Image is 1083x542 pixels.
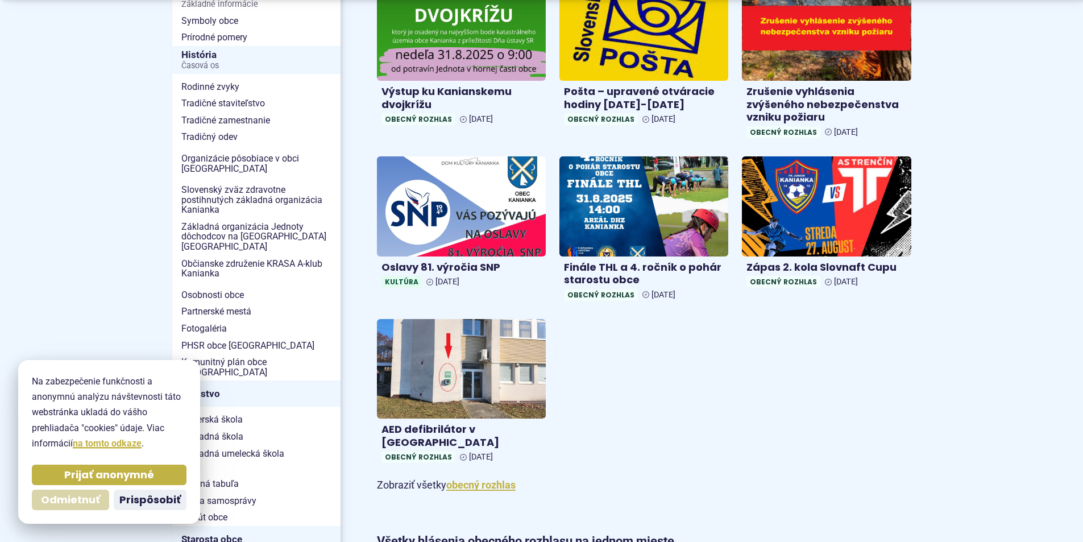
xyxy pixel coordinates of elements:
span: Organizácie pôsobiace v obci [GEOGRAPHIC_DATA] [181,150,331,177]
a: PHSR obce [GEOGRAPHIC_DATA] [172,337,341,354]
span: [DATE] [652,290,675,300]
a: Finále THL a 4. ročník o pohár starostu obce Obecný rozhlas [DATE] [559,156,728,305]
button: Prijať anonymné [32,465,186,485]
a: Školstvo [172,380,341,407]
span: Základná škola [181,428,331,445]
a: Tradičné staviteľstvo [172,95,341,112]
span: Osobnosti obce [181,287,331,304]
span: [DATE] [469,452,493,462]
a: Komunitný plán obce [GEOGRAPHIC_DATA] [172,354,341,380]
a: Prírodné pomery [172,29,341,46]
h4: Zrušenie vyhlásenia zvýšeného nebezpečenstva vzniku požiaru [746,85,906,124]
a: Tradičné zamestnanie [172,112,341,129]
span: Občianske združenie KRASA A-klub Kanianka [181,255,331,282]
span: Základná umelecká škola [181,445,331,462]
span: Tradičné zamestnanie [181,112,331,129]
button: Prispôsobiť [114,490,186,510]
span: Fotogaléria [181,320,331,337]
span: Odmietnuť [41,494,100,507]
a: Materská škola [172,411,341,428]
span: Obecný rozhlas [381,113,455,125]
a: Štatút obce [172,509,341,526]
span: Štatút obce [181,509,331,526]
a: Tradičný odev [172,129,341,146]
a: Symboly obce [172,13,341,30]
a: AED defibrilátor v [GEOGRAPHIC_DATA] Obecný rozhlas [DATE] [377,319,546,468]
a: Zobraziť kategóriu obecný rozhlas [446,479,516,491]
span: Obecný rozhlas [564,113,638,125]
a: Slovenský zväz zdravotne postihnutých základná organizácia Kanianka [172,181,341,218]
h4: AED defibrilátor v [GEOGRAPHIC_DATA] [381,423,541,449]
a: Oslavy 81. výročia SNP Kultúra [DATE] [377,156,546,292]
a: na tomto odkaze [73,438,142,449]
span: Obecný rozhlas [564,289,638,301]
a: Fotogaléria [172,320,341,337]
a: Zápas 2. kola Slovnaft Cupu Obecný rozhlas [DATE] [742,156,911,292]
h4: Oslavy 81. výročia SNP [381,261,541,274]
h4: Finále THL a 4. ročník o pohár starostu obce [564,261,724,287]
span: Časová os [181,61,331,71]
span: Obecný rozhlas [746,126,820,138]
a: Úloha samosprávy [172,493,341,510]
span: Základná organizácia Jednoty dôchodcov na [GEOGRAPHIC_DATA] [GEOGRAPHIC_DATA] [181,218,331,255]
a: Základná škola [172,428,341,445]
span: [DATE] [652,114,675,124]
span: Tradičný odev [181,129,331,146]
span: Prijať anonymné [64,469,154,482]
span: [DATE] [469,114,493,124]
span: Úloha samosprávy [181,493,331,510]
a: Občianske združenie KRASA A-klub Kanianka [172,255,341,282]
a: Partnerské mestá [172,303,341,320]
a: Úradná tabuľa [172,475,341,493]
p: Zobraziť všetky [377,477,911,494]
a: Rodinné zvyky [172,78,341,96]
span: Prírodné pomery [181,29,331,46]
a: HistóriaČasová os [172,46,341,74]
a: Základná organizácia Jednoty dôchodcov na [GEOGRAPHIC_DATA] [GEOGRAPHIC_DATA] [172,218,341,255]
span: Materská škola [181,411,331,428]
span: História [181,46,331,74]
span: Komunitný plán obce [GEOGRAPHIC_DATA] [181,354,331,380]
span: Symboly obce [181,13,331,30]
span: Obecný rozhlas [746,276,820,288]
span: Partnerské mestá [181,303,331,320]
button: Odmietnuť [32,490,109,510]
a: Základná umelecká škola [172,445,341,462]
span: [DATE] [834,127,858,137]
a: Organizácie pôsobiace v obci [GEOGRAPHIC_DATA] [172,150,341,177]
span: [DATE] [435,277,459,287]
span: Obecný rozhlas [381,451,455,463]
span: Kultúra [381,276,422,288]
span: Rodinné zvyky [181,78,331,96]
span: Slovenský zväz zdravotne postihnutých základná organizácia Kanianka [181,181,331,218]
span: Tradičné staviteľstvo [181,95,331,112]
a: Osobnosti obce [172,287,341,304]
p: Na zabezpečenie funkčnosti a anonymnú analýzu návštevnosti táto webstránka ukladá do vášho prehli... [32,374,186,451]
h4: Pošta – upravené otváracie hodiny [DATE]-[DATE] [564,85,724,111]
span: Prispôsobiť [119,494,181,507]
span: PHSR obce [GEOGRAPHIC_DATA] [181,337,331,354]
span: Školstvo [181,385,331,403]
h4: Výstup ku Kanianskemu dvojkrížu [381,85,541,111]
h4: Zápas 2. kola Slovnaft Cupu [746,261,906,274]
span: Úradná tabuľa [181,475,331,493]
span: [DATE] [834,277,858,287]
